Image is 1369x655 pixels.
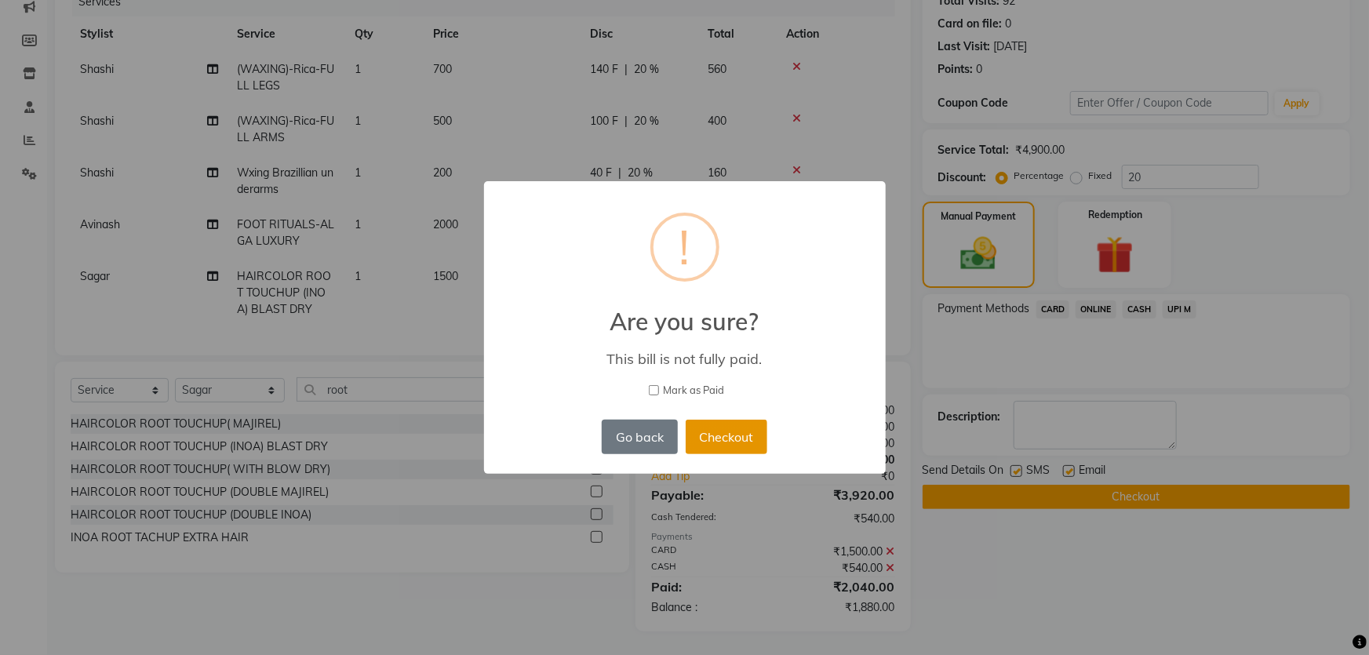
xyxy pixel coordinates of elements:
[663,383,724,398] span: Mark as Paid
[484,289,886,336] h2: Are you sure?
[686,420,767,454] button: Checkout
[506,350,862,368] div: This bill is not fully paid.
[602,420,677,454] button: Go back
[679,216,690,278] div: !
[649,385,659,395] input: Mark as Paid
